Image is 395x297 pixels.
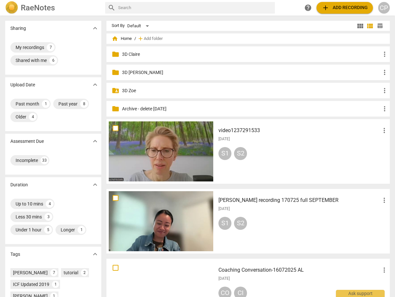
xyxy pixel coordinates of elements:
[118,3,272,13] input: Search
[112,68,119,76] span: folder
[16,214,42,220] div: Less 30 mins
[21,3,55,12] h2: RaeNotes
[112,35,132,42] span: Home
[16,44,44,51] div: My recordings
[108,4,116,12] span: search
[49,56,57,64] div: 6
[16,157,38,164] div: Incomplete
[218,136,230,142] span: [DATE]
[112,23,125,28] div: Sort By
[336,290,385,297] div: Ask support
[44,213,52,221] div: 3
[90,80,100,90] button: Show more
[10,81,35,88] p: Upload Date
[134,36,136,41] span: /
[381,105,389,113] span: more_vert
[42,100,50,108] div: 1
[47,43,55,51] div: 7
[218,206,230,212] span: [DATE]
[122,69,381,76] p: 3D Ruth
[91,181,99,189] span: expand_more
[78,226,85,234] div: 1
[302,2,314,14] a: Help
[112,105,119,113] span: folder
[304,4,312,12] span: help
[16,101,39,107] div: Past month
[44,226,52,234] div: 5
[10,138,44,145] p: Assessment Due
[16,227,42,233] div: Under 1 hour
[52,281,59,288] div: 1
[90,136,100,146] button: Show more
[112,87,119,94] span: folder_shared
[218,127,380,134] h3: video1237291533
[378,2,390,14] button: CP
[29,113,37,121] div: 4
[381,87,389,94] span: more_vert
[13,269,48,276] div: [PERSON_NAME]
[218,147,231,160] div: S1
[10,25,26,32] p: Sharing
[365,21,375,31] button: List view
[91,137,99,145] span: expand_more
[218,196,380,204] h3: Monica - Joyce recording 170725 full SEPTEMBER
[381,50,389,58] span: more_vert
[380,127,388,134] span: more_vert
[5,1,100,14] a: LogoRaeNotes
[91,250,99,258] span: expand_more
[80,100,88,108] div: 8
[81,269,88,276] div: 2
[13,281,49,288] div: ICF Updated 2019
[91,24,99,32] span: expand_more
[90,249,100,259] button: Show more
[50,269,57,276] div: 7
[127,21,151,31] div: Default
[90,180,100,190] button: Show more
[64,269,78,276] div: tutorial
[10,251,20,258] p: Tags
[316,2,373,14] button: Upload
[16,114,26,120] div: Older
[377,23,383,29] span: table_chart
[5,1,18,14] img: Logo
[322,4,368,12] span: Add recording
[234,217,247,230] div: S2
[355,21,365,31] button: Tile view
[46,200,54,208] div: 4
[381,68,389,76] span: more_vert
[380,196,388,204] span: more_vert
[144,36,163,41] span: Add folder
[218,217,231,230] div: S1
[375,21,385,31] button: Table view
[218,276,230,281] span: [DATE]
[41,156,48,164] div: 33
[356,22,364,30] span: view_module
[122,105,381,112] p: Archive - delete in 3 months
[122,51,381,58] p: 3D Claire
[137,35,144,42] span: add
[366,22,374,30] span: view_list
[109,191,388,251] a: [PERSON_NAME] recording 170725 full SEPTEMBER[DATE]S1S2
[234,147,247,160] div: S2
[112,50,119,58] span: folder
[10,181,28,188] p: Duration
[61,227,75,233] div: Longer
[58,101,78,107] div: Past year
[16,201,43,207] div: Up to 10 mins
[322,4,329,12] span: add
[91,81,99,89] span: expand_more
[218,266,380,274] h3: Coaching Conversation-16072025 AL
[109,121,388,181] a: video1237291533[DATE]S1S2
[122,87,381,94] p: 3D Zoe
[90,23,100,33] button: Show more
[16,57,47,64] div: Shared with me
[112,35,118,42] span: home
[380,266,388,274] span: more_vert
